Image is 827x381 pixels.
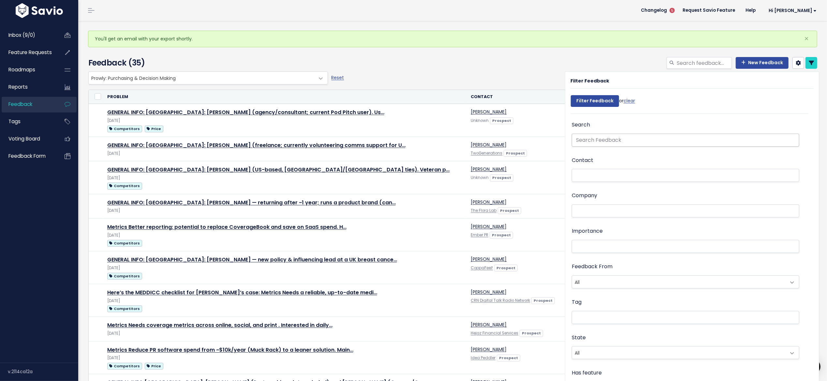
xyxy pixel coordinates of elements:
[534,298,553,303] strong: Prospect
[471,199,507,205] a: [PERSON_NAME]
[8,135,40,142] span: Voting Board
[572,156,593,165] label: Contact
[471,166,507,172] a: [PERSON_NAME]
[572,368,602,378] label: Has feature
[522,330,541,336] strong: Prospect
[572,276,786,288] span: All
[107,346,353,354] a: Metrics Reduce PR software spend from ~$10k/year (Muck Rack) to a leaner solution. Main…
[571,95,619,107] input: Filter Feedback
[107,175,463,182] div: [DATE]
[331,74,344,81] a: Reset
[798,31,815,47] button: Close
[572,191,597,200] label: Company
[107,109,384,116] a: GENERAL INFO: [GEOGRAPHIC_DATA]: [PERSON_NAME] (agency/consultant; current Pod Pitch user). Us…
[670,8,675,13] span: 5
[471,346,507,353] a: [PERSON_NAME]
[736,57,789,69] a: New Feedback
[740,6,761,15] a: Help
[471,265,493,271] a: CoppaFeel!
[107,272,142,280] a: Competitors
[677,6,740,15] a: Request Savio Feature
[471,175,489,180] span: Unknown
[498,207,521,213] a: Prospect
[572,333,586,343] label: State
[107,362,142,370] a: Competitors
[88,71,328,84] span: Prowly: Purchasing & Decision Making
[88,31,817,47] div: You'll get an email with your export shortly.
[8,363,78,380] div: v.2114ca12a
[145,363,163,370] span: Price
[107,207,463,214] div: [DATE]
[492,175,511,180] strong: Prospect
[107,199,396,206] a: GENERAL INFO: [GEOGRAPHIC_DATA]: [PERSON_NAME] — returning after ~1 year; runs a product brand (can…
[8,153,46,159] span: Feedback form
[14,3,65,18] img: logo-white.9d6f32f41409.svg
[572,227,603,236] label: Importance
[2,45,54,60] a: Feature Requests
[769,8,817,13] span: Hi [PERSON_NAME]
[471,256,507,262] a: [PERSON_NAME]
[107,166,450,173] a: GENERAL INFO: [GEOGRAPHIC_DATA]: [PERSON_NAME] (US-based, [GEOGRAPHIC_DATA]/[GEOGRAPHIC_DATA] tie...
[520,330,543,336] a: Prospect
[471,298,530,303] a: CRN Digital Talk Radio Network
[8,118,21,125] span: Tags
[8,66,35,73] span: Roadmaps
[107,298,463,304] div: [DATE]
[504,150,527,156] a: Prospect
[2,28,54,43] a: Inbox (9/0)
[572,134,799,147] input: Search Feedback
[107,289,377,296] a: Here’s the MEDDICC checklist for [PERSON_NAME]’s case: Metrics Needs a reliable, up-to-date medi…
[471,330,518,336] a: Hejaz Financial Services
[676,57,732,69] input: Search feedback...
[107,321,332,329] a: Metrics Needs coverage metrics across online, social, and print . Interested in daily…
[572,298,582,307] label: Tag
[471,141,507,148] a: [PERSON_NAME]
[89,72,315,84] span: Prowly: Purchasing & Decision Making
[641,8,667,13] span: Changelog
[492,118,511,123] strong: Prospect
[494,264,517,271] a: Prospect
[8,32,35,38] span: Inbox (9/0)
[107,273,142,280] span: Competitors
[107,256,397,263] a: GENERAL INFO: [GEOGRAPHIC_DATA]: [PERSON_NAME] — new policy & influencing lead at a UK breast cance…
[490,117,513,124] a: Prospect
[471,208,496,213] a: The Flora Lab
[624,97,635,104] a: clear
[531,297,554,303] a: Prospect
[107,183,142,189] span: Competitors
[107,182,142,190] a: Competitors
[107,304,142,313] a: Competitors
[572,262,613,271] label: Feedback From
[499,355,518,360] strong: Prospect
[471,118,489,123] span: Unknown
[2,114,54,129] a: Tags
[2,62,54,77] a: Roadmaps
[145,125,163,132] span: Price
[107,239,142,247] a: Competitors
[570,78,609,84] strong: Filter Feedback
[107,117,463,124] div: [DATE]
[506,151,525,156] strong: Prospect
[107,240,142,247] span: Competitors
[107,305,142,312] span: Competitors
[107,223,347,231] a: Metrics Better reporting: potential to replace CoverageBook and save on SaaS spend. H…
[107,125,142,132] span: Competitors
[2,149,54,164] a: Feedback form
[471,321,507,328] a: [PERSON_NAME]
[496,265,515,271] strong: Prospect
[2,131,54,146] a: Voting Board
[107,141,406,149] a: GENERAL INFO: [GEOGRAPHIC_DATA]: [PERSON_NAME] (freelance; currently volunteering comms support f...
[761,6,822,16] a: Hi [PERSON_NAME]
[467,90,583,104] th: Contact
[107,232,463,239] div: [DATE]
[471,289,507,295] a: [PERSON_NAME]
[471,223,507,230] a: [PERSON_NAME]
[804,33,809,44] span: ×
[490,174,513,181] a: Prospect
[145,362,163,370] a: Price
[8,101,32,108] span: Feedback
[107,355,463,361] div: [DATE]
[107,330,463,337] div: [DATE]
[145,125,163,133] a: Price
[103,90,467,104] th: Problem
